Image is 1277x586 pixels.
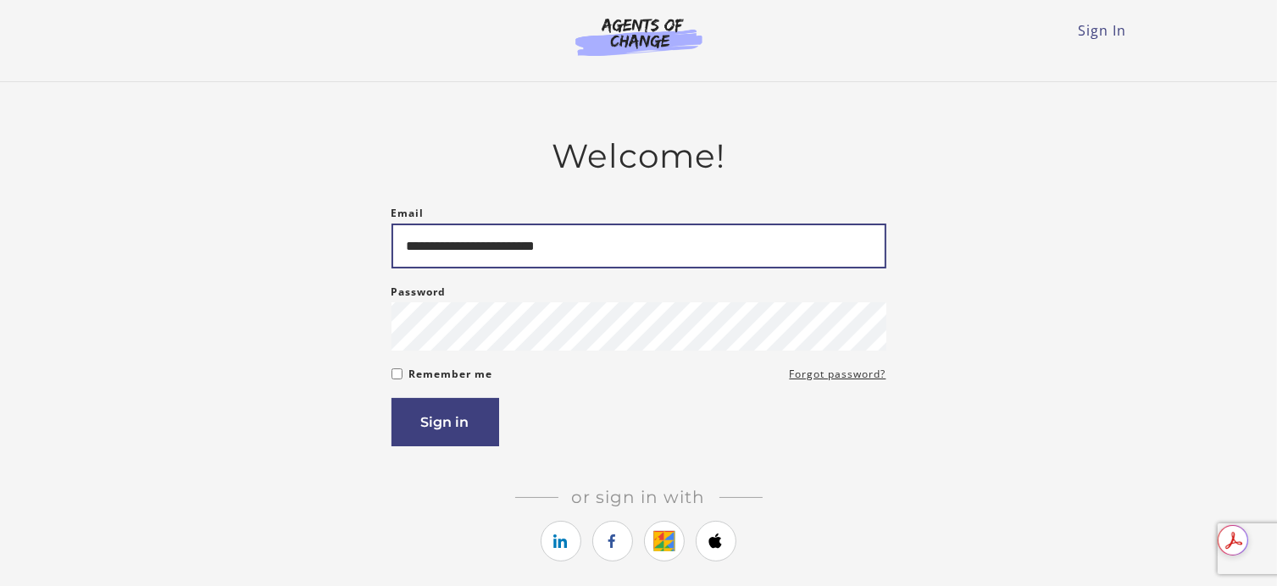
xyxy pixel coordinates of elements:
[391,203,425,224] label: Email
[558,17,720,56] img: Agents of Change Logo
[391,398,499,446] button: Sign in
[1079,21,1127,40] a: Sign In
[644,521,685,561] a: https://courses.thinkific.com/users/auth/google?ss%5Breferral%5D=&ss%5Buser_return_to%5D=&ss%5Bvi...
[541,521,581,561] a: https://courses.thinkific.com/users/auth/linkedin?ss%5Breferral%5D=&ss%5Buser_return_to%5D=&ss%5B...
[409,364,493,384] label: Remember me
[391,136,886,176] h2: Welcome!
[391,282,447,302] label: Password
[790,364,886,384] a: Forgot password?
[696,521,736,561] a: https://courses.thinkific.com/users/auth/apple?ss%5Breferral%5D=&ss%5Buser_return_to%5D=&ss%5Bvis...
[558,487,719,507] span: Or sign in with
[592,521,633,561] a: https://courses.thinkific.com/users/auth/facebook?ss%5Breferral%5D=&ss%5Buser_return_to%5D=&ss%5B...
